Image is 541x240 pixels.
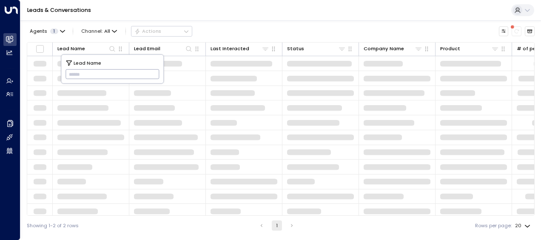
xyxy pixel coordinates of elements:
div: Product [440,45,499,53]
button: Actions [131,26,192,36]
nav: pagination navigation [256,220,297,231]
span: All [104,29,110,34]
span: Channel: [79,26,120,36]
div: Lead Email [134,45,193,53]
div: Last Interacted [211,45,249,53]
label: Rows per page: [475,222,512,229]
button: Customize [499,26,509,36]
div: Actions [134,28,161,34]
button: Archived Leads [525,26,535,36]
div: Last Interacted [211,45,269,53]
button: Channel:All [79,26,120,36]
div: Product [440,45,460,53]
div: Status [287,45,304,53]
div: 20 [515,220,532,231]
span: There are new threads available. Refresh the grid to view the latest updates. [512,26,521,36]
button: page 1 [272,220,282,231]
div: Lead Name [57,45,85,53]
div: Lead Name [57,45,116,53]
button: Agents1 [27,26,67,36]
a: Leads & Conversations [27,6,91,14]
div: Company Name [364,45,422,53]
span: 1 [50,29,58,34]
div: Showing 1-2 of 2 rows [27,222,79,229]
div: Button group with a nested menu [131,26,192,36]
div: Status [287,45,346,53]
div: Lead Email [134,45,160,53]
div: Company Name [364,45,404,53]
span: Lead Name [74,59,101,66]
span: Agents [30,29,47,34]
